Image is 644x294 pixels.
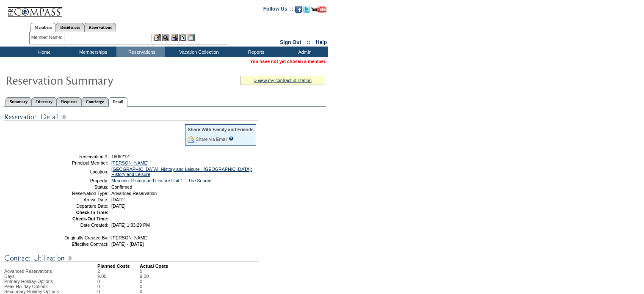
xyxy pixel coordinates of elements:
img: b_calculator.gif [188,34,195,41]
img: Become our fan on Facebook [295,6,302,13]
td: Follow Us :: [263,5,293,15]
img: b_edit.gif [154,34,161,41]
img: Impersonate [171,34,178,41]
img: Subscribe to our YouTube Channel [311,6,326,13]
a: Become our fan on Facebook [295,8,302,14]
img: Reservations [179,34,186,41]
a: Members [30,23,56,32]
a: Reservations [84,23,116,32]
a: Subscribe to our YouTube Channel [311,8,326,14]
div: Member Name: [31,34,64,41]
a: Help [316,39,327,45]
a: Follow us on Twitter [303,8,310,14]
img: Follow us on Twitter [303,6,310,13]
a: Sign Out [280,39,301,45]
img: View [162,34,169,41]
a: Residences [56,23,84,32]
span: :: [307,39,310,45]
